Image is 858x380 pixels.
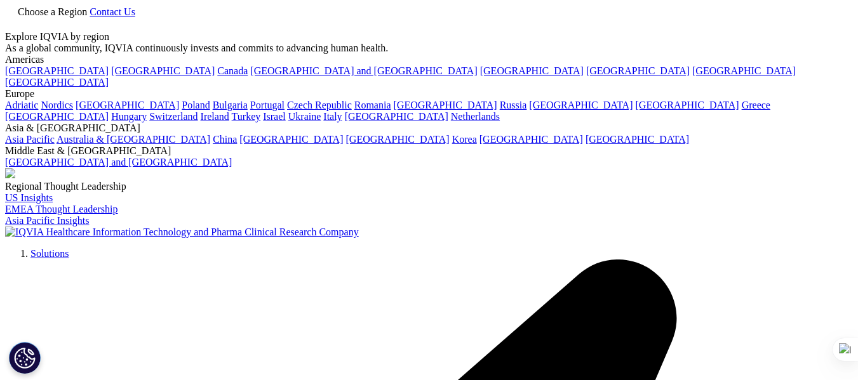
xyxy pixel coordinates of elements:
[5,192,53,203] a: US Insights
[90,6,135,17] a: Contact Us
[9,342,41,374] button: Cookie Settings
[5,77,109,88] a: [GEOGRAPHIC_DATA]
[5,31,853,43] div: Explore IQVIA by region
[5,215,89,226] a: Asia Pacific Insights
[5,181,853,192] div: Regional Thought Leadership
[239,134,343,145] a: [GEOGRAPHIC_DATA]
[5,43,853,54] div: As a global community, IQVIA continuously invests and commits to advancing human health.
[287,100,352,110] a: Czech Republic
[451,111,500,122] a: Netherlands
[742,100,770,110] a: Greece
[5,65,109,76] a: [GEOGRAPHIC_DATA]
[111,65,215,76] a: [GEOGRAPHIC_DATA]
[18,6,87,17] span: Choose a Region
[323,111,342,122] a: Italy
[213,100,248,110] a: Bulgaria
[76,100,179,110] a: [GEOGRAPHIC_DATA]
[5,111,109,122] a: [GEOGRAPHIC_DATA]
[586,65,690,76] a: [GEOGRAPHIC_DATA]
[636,100,739,110] a: [GEOGRAPHIC_DATA]
[5,54,853,65] div: Americas
[500,100,527,110] a: Russia
[41,100,73,110] a: Nordics
[5,88,853,100] div: Europe
[111,111,147,122] a: Hungary
[232,111,261,122] a: Turkey
[30,248,69,259] a: Solutions
[5,226,359,238] img: IQVIA Healthcare Information Technology and Pharma Clinical Research Company
[250,100,285,110] a: Portugal
[394,100,497,110] a: [GEOGRAPHIC_DATA]
[5,134,55,145] a: Asia Pacific
[692,65,796,76] a: [GEOGRAPHIC_DATA]
[480,65,584,76] a: [GEOGRAPHIC_DATA]
[529,100,633,110] a: [GEOGRAPHIC_DATA]
[263,111,286,122] a: Israel
[213,134,237,145] a: China
[5,122,853,134] div: Asia & [GEOGRAPHIC_DATA]
[5,100,38,110] a: Adriatic
[5,168,15,178] img: 2093_analyzing-data-using-big-screen-display-and-laptop.png
[217,65,248,76] a: Canada
[586,134,689,145] a: [GEOGRAPHIC_DATA]
[5,204,117,214] a: EMEA Thought Leadership
[149,111,198,122] a: Switzerland
[479,134,583,145] a: [GEOGRAPHIC_DATA]
[346,134,450,145] a: [GEOGRAPHIC_DATA]
[354,100,391,110] a: Romania
[250,65,477,76] a: [GEOGRAPHIC_DATA] and [GEOGRAPHIC_DATA]
[5,145,853,157] div: Middle East & [GEOGRAPHIC_DATA]
[57,134,210,145] a: Australia & [GEOGRAPHIC_DATA]
[288,111,321,122] a: Ukraine
[345,111,448,122] a: [GEOGRAPHIC_DATA]
[5,157,232,167] a: [GEOGRAPHIC_DATA] and [GEOGRAPHIC_DATA]
[182,100,210,110] a: Poland
[452,134,477,145] a: Korea
[201,111,229,122] a: Ireland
